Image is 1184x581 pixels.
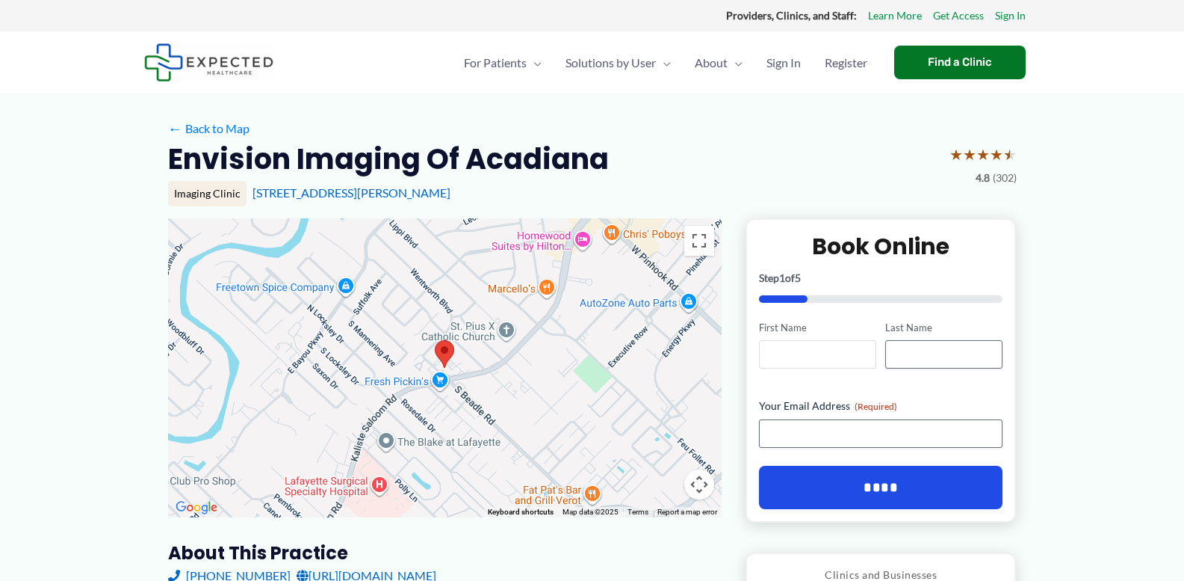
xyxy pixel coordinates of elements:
[976,141,990,168] span: ★
[963,141,976,168] span: ★
[684,470,714,499] button: Map camera controls
[488,507,554,517] button: Keyboard shortcuts
[144,43,273,82] img: Expected Healthcare Logo - side, dark font, small
[627,508,648,516] a: Terms (opens in new tab)
[1003,141,1017,168] span: ★
[168,141,609,177] h2: Envision Imaging of Acadiana
[252,185,450,200] a: [STREET_ADDRESS][PERSON_NAME]
[885,321,1002,335] label: Last Name
[464,37,527,89] span: For Patients
[168,117,249,140] a: ←Back to Map
[795,271,801,284] span: 5
[976,168,990,188] span: 4.8
[168,541,722,565] h3: About this practice
[933,6,984,25] a: Get Access
[993,168,1017,188] span: (302)
[779,271,785,284] span: 1
[554,37,683,89] a: Solutions by UserMenu Toggle
[825,37,867,89] span: Register
[452,37,879,89] nav: Primary Site Navigation
[562,508,619,516] span: Map data ©2025
[855,401,897,412] span: (Required)
[728,37,743,89] span: Menu Toggle
[656,37,671,89] span: Menu Toggle
[990,141,1003,168] span: ★
[684,226,714,256] button: Toggle fullscreen view
[995,6,1026,25] a: Sign In
[168,181,247,206] div: Imaging Clinic
[683,37,754,89] a: AboutMenu Toggle
[657,508,717,516] a: Report a map error
[527,37,542,89] span: Menu Toggle
[766,37,801,89] span: Sign In
[172,498,221,517] a: Open this area in Google Maps (opens a new window)
[452,37,554,89] a: For PatientsMenu Toggle
[868,6,922,25] a: Learn More
[949,141,963,168] span: ★
[759,273,1003,283] p: Step of
[759,399,1003,414] label: Your Email Address
[759,232,1003,261] h2: Book Online
[754,37,813,89] a: Sign In
[168,121,182,135] span: ←
[813,37,879,89] a: Register
[695,37,728,89] span: About
[172,498,221,517] img: Google
[565,37,656,89] span: Solutions by User
[726,9,857,22] strong: Providers, Clinics, and Staff:
[894,46,1026,79] a: Find a Clinic
[759,321,876,335] label: First Name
